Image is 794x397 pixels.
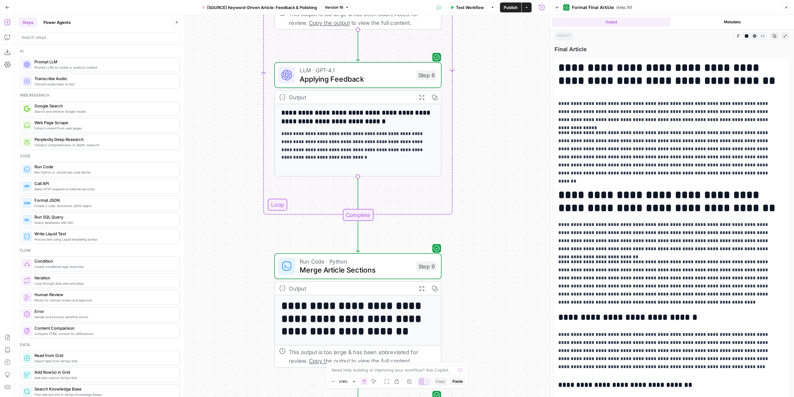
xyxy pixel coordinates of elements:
span: Web Page Scrape [34,120,174,126]
span: Transcribe Audio [34,75,174,82]
div: Flow [20,248,180,253]
img: vrinnnclop0vshvmafd7ip1g7ohf [24,328,30,334]
span: 174% [339,379,348,384]
div: Output [289,93,412,102]
span: Create a valid, structured JSON object [34,203,174,208]
span: Process text using Liquid templating syntax [34,237,174,242]
span: Convert audio/video to text [34,82,174,87]
span: Extract content from web pages [34,126,174,131]
span: Handle and process workflow errors [34,314,174,319]
span: Query databases with SQL [34,220,174,225]
span: Search Knowledge Base [34,386,174,392]
span: Perplexity Deep Research [34,136,174,142]
span: Version 16 [325,5,343,10]
span: Publish [504,4,518,11]
span: Call API [34,180,174,187]
span: Final Article [555,45,789,54]
span: Add Row(s) in Grid [34,369,174,375]
span: Human Review [34,291,174,298]
span: ( step_10 ) [616,5,632,10]
span: Pause for manual review and approval [34,298,174,303]
span: Condition [34,258,174,264]
span: Format JSON [34,197,174,203]
span: Search and retrieve Google results [34,109,174,114]
span: Loop through data sets and steps [34,281,174,286]
span: object [555,32,573,40]
div: Complete [342,209,373,221]
span: Applying Feedback [300,74,412,84]
div: Ai [20,48,180,54]
span: Make HTTP requests to external services [34,187,174,192]
span: Google Search [34,103,174,109]
button: Version 16 [322,3,352,11]
button: Power Agents [40,17,74,27]
button: Metadata [673,17,792,27]
span: Run Python or JavaScript code blocks [34,170,174,175]
span: LLM · GPT-4.1 [300,66,412,74]
span: Create conditional logic branches [34,264,174,269]
span: Run Code · Python [300,257,412,266]
div: Output [289,284,412,293]
div: Data [20,342,180,348]
button: Steps [19,17,37,27]
div: Step 9 [416,261,437,271]
span: Read from Grid [34,352,174,359]
div: Step 8 [416,70,437,80]
div: Code [20,153,180,159]
span: Prompt LLM [34,59,174,65]
div: Web research [20,92,180,98]
span: Import data from AirOps Grid [34,359,174,363]
span: Copy the output [309,20,350,26]
button: Test Workflow [446,2,488,12]
span: Find relevant info in AirOps Knowledge Bases [34,392,174,397]
g: Edge from step_7-iteration-end to step_9 [356,220,359,252]
span: Merge Article Sections [300,264,412,275]
span: Test Workflow [456,4,484,11]
button: Output [552,17,671,27]
span: Copy [436,379,445,384]
input: Search steps [21,34,178,40]
div: Complete [274,209,441,221]
span: Compare HTML content for differences [34,331,174,336]
button: Copy [433,377,448,386]
div: This output is too large & has been abbreviated for review. to view the full content. [289,348,437,365]
span: Add new rows to AirOps Grid [34,375,174,380]
button: [SOURCE] Keyword-Driven Article: Feedback & Polishing [198,2,321,12]
span: Error [34,308,174,314]
g: Edge from step_7 to step_8 [356,29,359,61]
span: Prompt LLMs to create or analyze content [34,65,174,70]
button: Paste [450,377,465,386]
span: Write Liquid Text [34,231,174,237]
div: This output is too large & has been abbreviated for review. to view the full content. [289,10,437,27]
span: Format Final Article [572,4,614,11]
span: [SOURCE] Keyword-Driven Article: Feedback & Polishing [207,4,317,11]
span: Run Code [34,164,174,170]
span: Iteration [34,275,174,281]
span: Run SQL Query [34,214,174,220]
span: Content Comparison [34,325,174,331]
span: Conduct comprehensive, in-depth research [34,142,174,147]
span: Paste [453,379,463,384]
span: Copy the output [309,357,350,364]
button: Publish [500,2,521,12]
